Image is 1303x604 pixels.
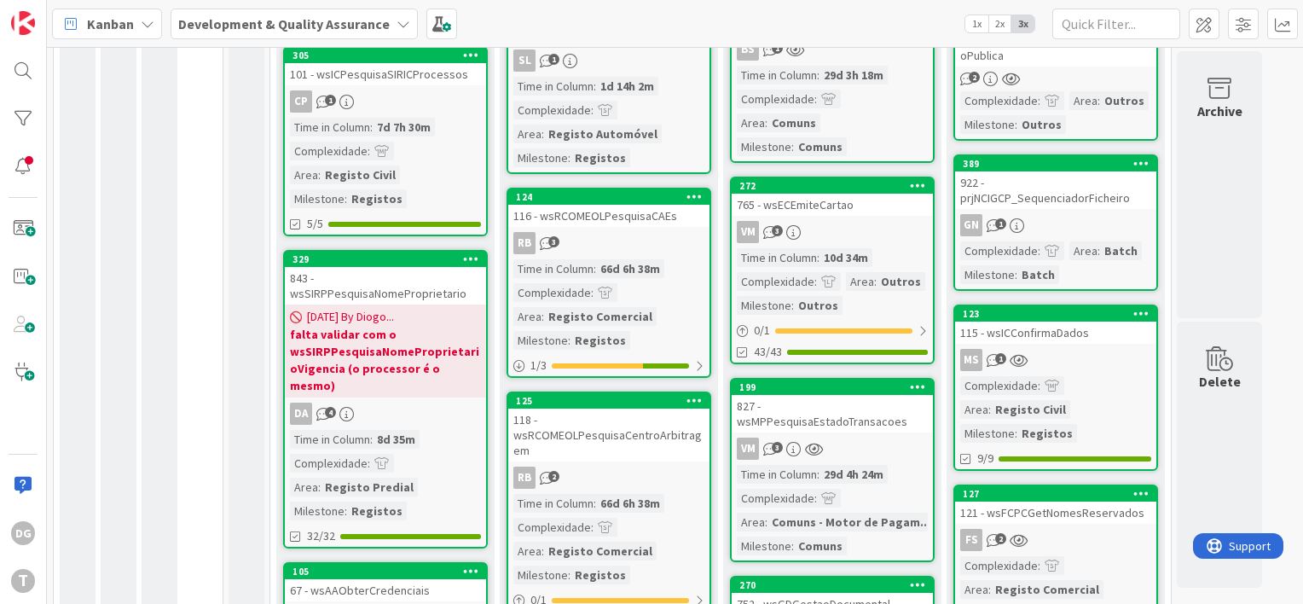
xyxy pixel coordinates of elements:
div: 1d 14h 2m [596,77,658,96]
span: 9/9 [977,450,993,468]
div: 305101 - wsICPesquisaSIRICProcessos [285,48,486,85]
div: Outros [1017,115,1066,134]
div: 765 - wsECEmiteCartao [732,194,933,216]
div: 124 [508,189,709,205]
div: 101 - wsICPesquisaSIRICProcessos [285,63,486,85]
span: : [1097,241,1100,260]
div: Milestone [513,331,568,350]
span: : [1015,424,1017,443]
span: : [318,166,321,184]
div: 270 [739,579,933,591]
div: 105 [285,564,486,579]
span: 1 [325,95,336,106]
span: : [594,494,596,513]
b: Development & Quality Assurance [178,15,390,32]
div: Milestone [737,137,791,156]
span: : [791,137,794,156]
span: 43/43 [754,343,782,361]
span: : [541,542,544,560]
div: 10d 34m [819,248,872,267]
div: Outros [877,272,925,291]
div: Registos [570,331,630,350]
div: Area [960,400,988,419]
div: CP [285,90,486,113]
div: MS [955,349,1156,371]
span: : [791,296,794,315]
div: RB [508,467,709,489]
a: 389922 - prjNCIGCP_SequenciadorFicheiroGNComplexidade:Area:BatchMilestone:Batch [953,154,1158,291]
div: 272 [732,178,933,194]
div: Milestone [290,189,345,208]
span: : [541,125,544,143]
span: : [988,580,991,599]
b: falta validar com o wsSIRPPesquisaNomeProprietarioVigencia (o processor é o mesmo) [290,326,481,394]
span: : [817,66,819,84]
div: 0/1 [732,320,933,341]
span: : [568,566,570,584]
div: Archive [1197,101,1242,121]
div: FS [955,529,1156,551]
span: 2 [995,533,1006,544]
div: Area [290,166,318,184]
input: Quick Filter... [1052,9,1180,39]
div: FS [960,529,982,551]
div: Outros [1100,91,1149,110]
div: Batch [1017,265,1059,284]
a: 272765 - wsECEmiteCartaoVMTime in Column:10d 34mComplexidade:Area:OutrosMilestone:Outros0/143/43 [730,177,935,364]
span: 3 [772,225,783,236]
span: 3 [772,442,783,453]
div: Registos [347,189,407,208]
div: 922 - prjNCIGCP_SequenciadorFicheiro [955,171,1156,209]
div: Area [1069,241,1097,260]
span: : [817,248,819,267]
span: Support [36,3,78,23]
span: 1 / 3 [530,357,547,375]
div: SL [513,49,536,72]
div: 7d 7h 30m [373,118,435,136]
span: : [1097,91,1100,110]
div: Time in Column [513,77,594,96]
div: Area [960,580,988,599]
div: 127121 - wsFCPCGetNomesReservados [955,486,1156,524]
div: Area [290,478,318,497]
div: VM [737,438,759,460]
div: Milestone [960,115,1015,134]
div: Area [846,272,874,291]
div: 116 - wsRCOMEOLPesquisaCAEs [508,205,709,227]
div: BS [737,38,759,61]
div: Comuns [767,113,820,132]
a: 199827 - wsMPPesquisaEstadoTransacoesVMTime in Column:29d 4h 24mComplexidade:Area:Comuns - Motor ... [730,378,935,562]
div: Time in Column [737,66,817,84]
div: MS [960,349,982,371]
div: 67 - wsAAObterCredenciais [285,579,486,601]
div: 124 [516,191,709,203]
span: [DATE] By Diogo... [307,308,394,326]
div: Comuns [794,537,847,555]
div: DA [285,403,486,425]
div: 123 [955,306,1156,322]
span: 5/5 [307,215,323,233]
span: 2x [988,15,1011,32]
div: 127 [963,488,1156,500]
a: 124116 - wsRCOMEOLPesquisaCAEsRBTime in Column:66d 6h 38mComplexidade:Area:Registo ComercialMiles... [507,188,711,378]
span: : [591,283,594,302]
div: 199 [739,381,933,393]
div: Time in Column [513,259,594,278]
span: : [814,90,817,108]
span: : [765,113,767,132]
span: 2 [969,72,980,83]
span: 0 / 1 [754,322,770,340]
div: VM [732,221,933,243]
div: Registo Automóvel [544,125,662,143]
span: : [1015,115,1017,134]
a: 329843 - wsSIRPPesquisaNomeProprietario[DATE] By Diogo...falta validar com o wsSIRPPesquisaNomePr... [283,250,488,549]
span: : [814,272,817,291]
span: : [814,489,817,508]
span: : [1015,265,1017,284]
div: Registos [1017,424,1077,443]
span: : [318,478,321,497]
div: BS [732,38,933,61]
div: Area [513,307,541,326]
span: 2 [548,471,559,482]
div: Time in Column [737,465,817,484]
